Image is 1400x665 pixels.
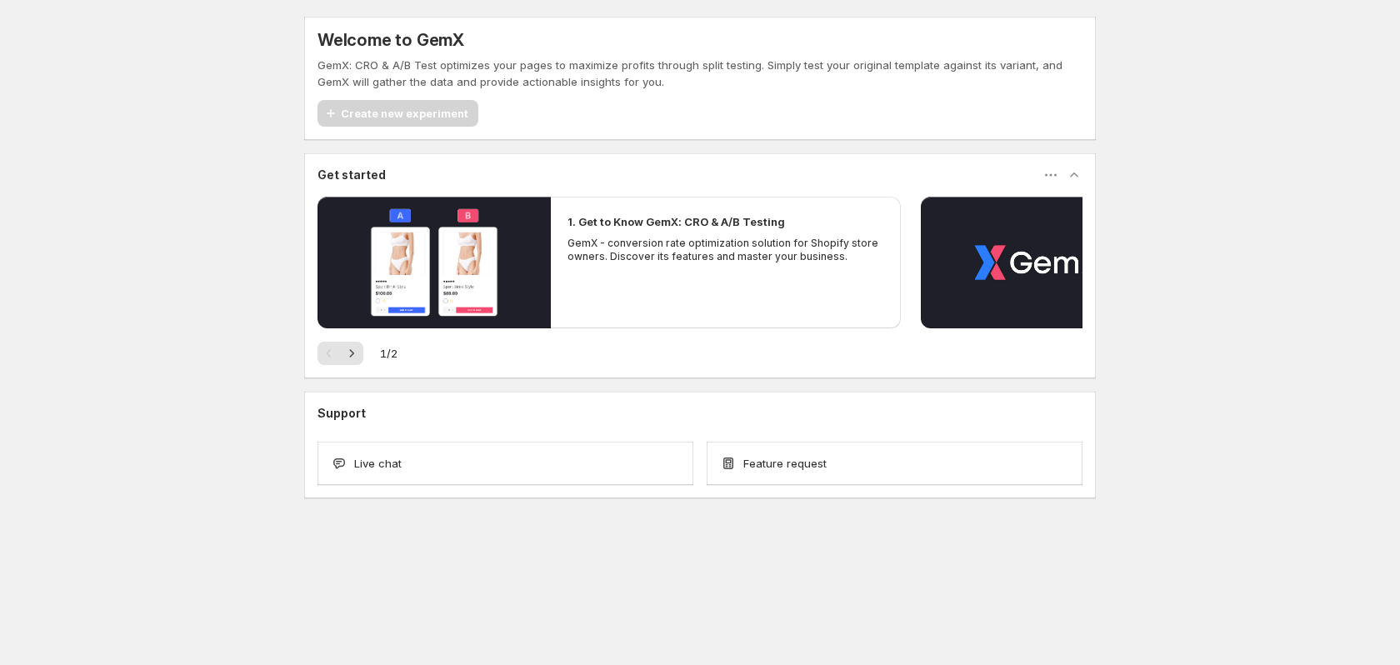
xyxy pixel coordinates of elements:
span: 1 / 2 [380,345,397,362]
p: GemX: CRO & A/B Test optimizes your pages to maximize profits through split testing. Simply test ... [317,57,1082,90]
span: Live chat [354,455,402,472]
p: GemX - conversion rate optimization solution for Shopify store owners. Discover its features and ... [567,237,884,263]
h2: 1. Get to Know GemX: CRO & A/B Testing [567,213,785,230]
h5: Welcome to GemX [317,30,464,50]
span: Feature request [743,455,827,472]
h3: Get started [317,167,386,183]
h3: Support [317,405,366,422]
